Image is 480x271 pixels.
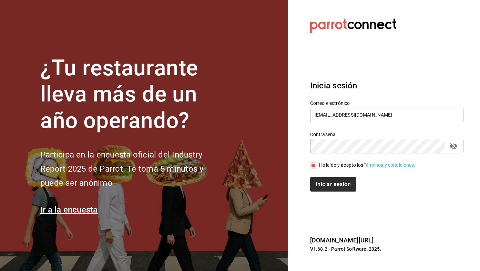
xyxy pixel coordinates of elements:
[310,132,463,137] label: Contraseña
[310,108,463,122] input: Ingresa tu correo electrónico
[364,162,416,168] a: Términos y condiciones.
[310,100,463,105] label: Correo electrónico
[310,177,356,192] button: Iniciar sesión
[40,205,98,215] a: Ir a la encuesta
[40,55,226,134] h1: ¿Tu restaurante lleva más de un año operando?
[40,148,226,190] h2: Participa en la encuesta oficial del Industry Report 2025 de Parrot. Te toma 5 minutos y puede se...
[448,140,459,152] button: passwordField
[310,246,463,252] p: V1.68.2 - Parrot Software, 2025.
[310,79,463,92] h3: Inicia sesión
[319,162,416,169] div: He leído y acepto los
[310,237,374,244] a: [DOMAIN_NAME][URL]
